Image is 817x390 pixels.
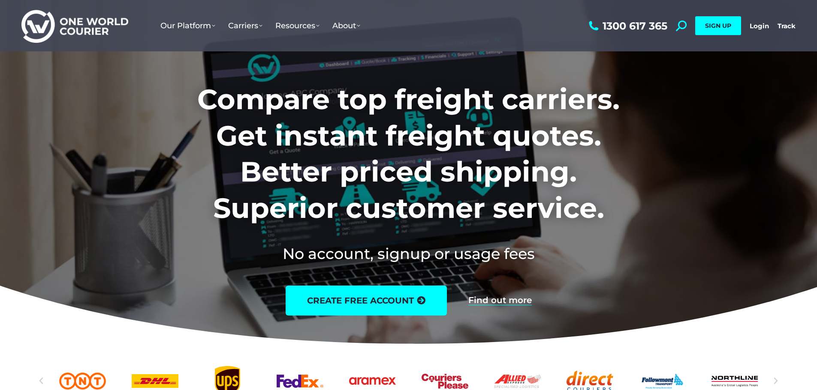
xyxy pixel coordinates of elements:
h2: No account, signup or usage fees [141,243,676,264]
span: Resources [275,21,320,30]
a: SIGN UP [695,16,741,35]
a: Login [750,22,769,30]
h1: Compare top freight carriers. Get instant freight quotes. Better priced shipping. Superior custom... [141,81,676,226]
img: One World Courier [21,9,128,43]
a: Find out more [468,296,532,305]
a: About [326,12,367,39]
a: create free account [286,286,447,316]
span: SIGN UP [705,22,731,30]
a: Track [778,22,796,30]
a: Resources [269,12,326,39]
a: 1300 617 365 [587,21,667,31]
span: About [332,21,360,30]
a: Carriers [222,12,269,39]
span: Our Platform [160,21,215,30]
span: Carriers [228,21,262,30]
a: Our Platform [154,12,222,39]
